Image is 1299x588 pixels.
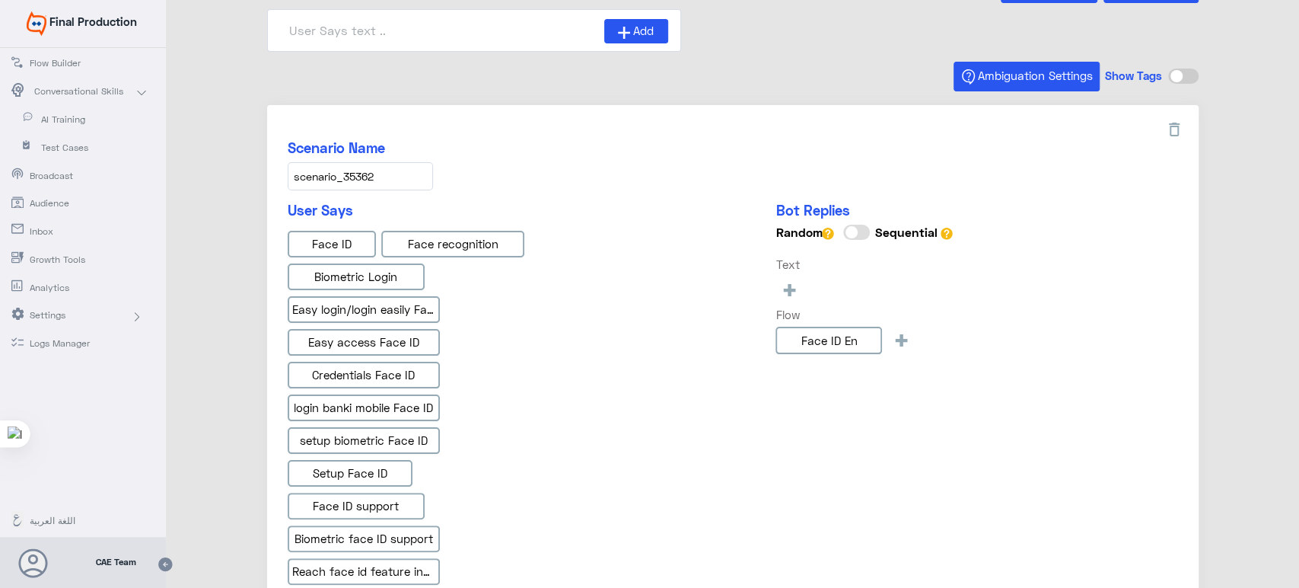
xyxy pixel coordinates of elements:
button: + [775,276,802,302]
input: login banki mobile Face ID [288,395,440,422]
h6: Flow [775,308,955,321]
span: Broadcast [30,169,119,183]
span: Add [633,22,654,40]
button: Ambiguation Settings [954,62,1100,91]
h6: Sequential [875,225,953,240]
button: Add [604,19,667,43]
button: Avatar [18,548,47,577]
span: Audience [30,197,119,210]
input: Biometric face ID support [288,526,440,553]
span: اللغة العربية [30,514,119,528]
input: Credentials Face ID [288,362,440,389]
input: Face ID [288,231,376,258]
input: Easy login/login easily Face ID [288,296,440,324]
span: Final Production [49,14,137,28]
input: Go to Face ID En [775,327,882,354]
h6: Text [775,257,955,271]
span: Growth Tools [30,253,119,267]
span: CAE Team [96,555,136,569]
span: Conversational Skills [34,85,123,98]
input: setup biometric Face ID [288,427,440,455]
span: Flow Builder [30,56,119,70]
h5: User Says [288,202,554,219]
span: Bot Replies [775,202,849,219]
span: Logs Manager [30,337,119,350]
h5: Scenario Name [288,139,1178,157]
span: Test Cases [41,141,130,155]
h6: Random [775,225,834,240]
span: AI Training [41,113,130,126]
img: Widebot Logo [27,11,46,36]
input: User Says text .. [280,19,605,42]
h5: Show Tags [1105,69,1162,85]
button: + [888,327,915,352]
input: Biometric Login [288,264,425,291]
input: Face recognition [381,231,524,258]
input: Reach face id feature inside banki mobile / app [288,558,440,586]
span: + [780,276,798,302]
span: + [893,327,910,352]
input: Face ID support [288,493,425,520]
input: Setup Face ID [288,460,412,487]
span: Analytics [30,281,119,295]
span: Inbox [30,225,119,238]
span: Ambiguation Settings [978,69,1093,82]
input: Easy access Face ID [288,329,440,356]
input: Add Scenario Name [288,162,433,190]
span: Settings [30,308,119,322]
